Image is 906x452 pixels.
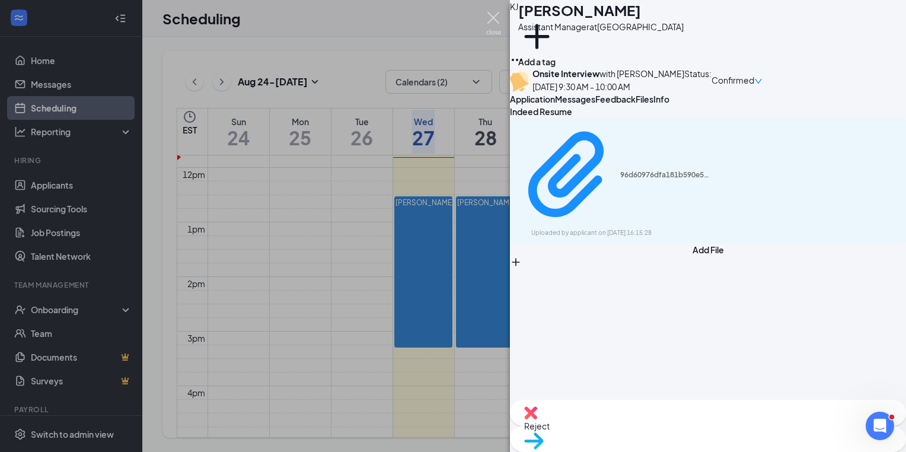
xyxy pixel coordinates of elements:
div: Uploaded by applicant on [DATE] 16:15:28 [531,228,709,238]
svg: Ellipses [510,53,524,67]
div: with [PERSON_NAME] [532,67,684,80]
div: Indeed Resume [510,105,906,118]
span: down [754,77,763,85]
span: Files [636,94,653,104]
b: Onsite Interview [532,68,599,79]
span: Info [653,94,669,104]
button: Add FilePlus [510,243,906,268]
span: Messages [555,94,595,104]
div: Status : [684,67,712,93]
a: Paperclip96d60976dfa181b590e507bcc2a394cc.pdfUploaded by applicant on [DATE] 16:15:28 [517,123,709,238]
svg: Plus [510,256,522,268]
iframe: Intercom live chat [866,412,894,440]
div: Assistant Manager at [GEOGRAPHIC_DATA] [518,20,684,33]
div: [DATE] 9:30 AM - 10:00 AM [532,80,684,93]
div: 96d60976dfa181b590e507bcc2a394cc.pdf [620,170,709,180]
button: PlusAdd a tag [518,18,556,68]
span: Application [510,94,555,104]
span: Feedback [595,94,636,104]
span: Confirmed [712,74,754,87]
svg: Plus [518,18,556,55]
svg: Paperclip [517,123,620,227]
span: Reject [524,419,892,432]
